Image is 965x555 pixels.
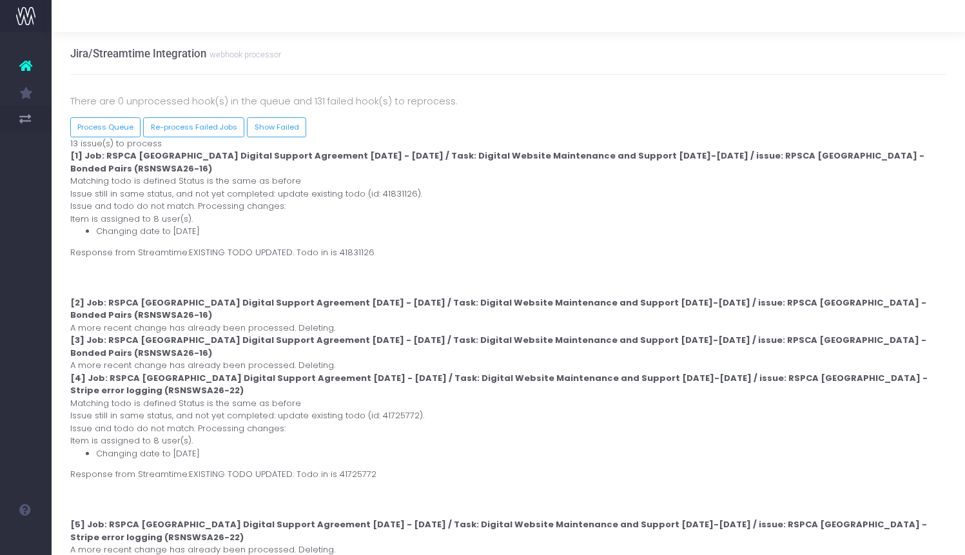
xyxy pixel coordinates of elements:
[96,447,947,460] li: Changing date to [DATE]
[70,518,927,543] strong: [5] Job: RSPCA [GEOGRAPHIC_DATA] Digital Support Agreement [DATE] - [DATE] / Task: Digital Websit...
[70,93,947,109] p: There are 0 unprocessed hook(s) in the queue and 131 failed hook(s) to reprocess.
[70,47,281,60] h3: Jira/Streamtime Integration
[70,150,924,175] strong: [1] Job: RSPCA [GEOGRAPHIC_DATA] Digital Support Agreement [DATE] - [DATE] / Task: Digital Websit...
[70,372,928,397] strong: [4] Job: RSPCA [GEOGRAPHIC_DATA] Digital Support Agreement [DATE] - [DATE] / Task: Digital Websit...
[70,334,926,359] strong: [3] Job: RSPCA [GEOGRAPHIC_DATA] Digital Support Agreement [DATE] - [DATE] / Task: Digital Websit...
[70,117,141,137] button: Process Queue
[143,117,244,137] button: Re-process Failed Jobs
[206,47,281,60] small: webhook processor
[70,297,926,322] strong: [2] Job: RSPCA [GEOGRAPHIC_DATA] Digital Support Agreement [DATE] - [DATE] / Task: Digital Websit...
[96,225,947,238] li: Changing date to [DATE]
[16,529,35,549] img: images/default_profile_image.png
[247,117,306,137] a: Show Failed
